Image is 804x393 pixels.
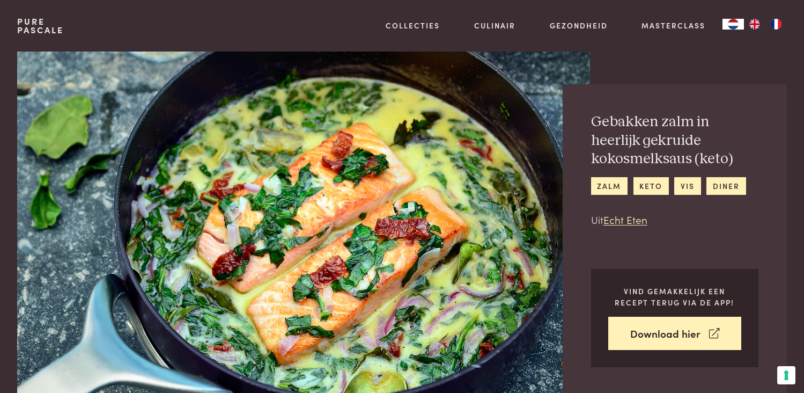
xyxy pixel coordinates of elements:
[474,20,515,31] a: Culinair
[550,20,608,31] a: Gezondheid
[706,177,746,195] a: diner
[777,366,795,384] button: Uw voorkeuren voor toestemming voor trackingtechnologieën
[608,286,742,308] p: Vind gemakkelijk een recept terug via de app!
[591,113,758,169] h2: Gebakken zalm in heerlijk gekruide kokosmelksaus (keto)
[722,19,744,30] a: NL
[591,177,628,195] a: zalm
[765,19,787,30] a: FR
[722,19,787,30] aside: Language selected: Nederlands
[591,212,758,228] p: Uit
[722,19,744,30] div: Language
[608,317,742,351] a: Download hier
[744,19,787,30] ul: Language list
[603,212,647,227] a: Echt Eten
[744,19,765,30] a: EN
[633,177,669,195] a: keto
[386,20,440,31] a: Collecties
[674,177,700,195] a: vis
[17,17,64,34] a: PurePascale
[641,20,705,31] a: Masterclass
